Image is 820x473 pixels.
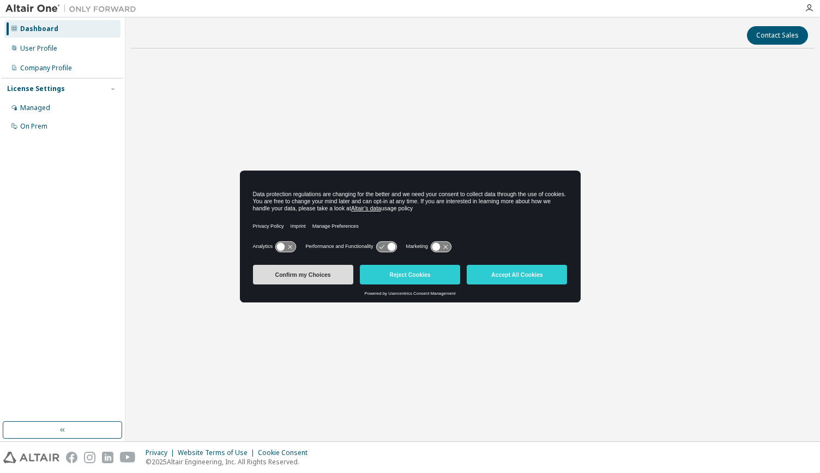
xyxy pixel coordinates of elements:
div: Managed [20,104,50,112]
div: User Profile [20,44,57,53]
div: Dashboard [20,25,58,33]
img: Altair One [5,3,142,14]
img: facebook.svg [66,452,77,463]
p: © 2025 Altair Engineering, Inc. All Rights Reserved. [146,457,314,466]
img: youtube.svg [120,452,136,463]
div: Company Profile [20,64,72,72]
div: On Prem [20,122,47,131]
img: altair_logo.svg [3,452,59,463]
img: linkedin.svg [102,452,113,463]
div: Cookie Consent [258,448,314,457]
div: Website Terms of Use [178,448,258,457]
img: instagram.svg [84,452,95,463]
div: License Settings [7,84,65,93]
div: Privacy [146,448,178,457]
button: Contact Sales [747,26,808,45]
